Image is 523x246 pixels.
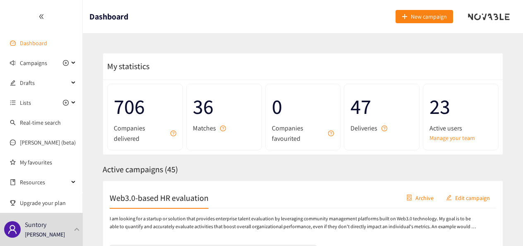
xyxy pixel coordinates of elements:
span: sound [10,60,16,66]
a: [PERSON_NAME] (beta) [20,139,76,146]
span: Active users [429,123,462,133]
span: New campaign [411,12,447,21]
span: Resources [20,174,69,191]
span: trophy [10,200,16,206]
span: user [7,224,17,234]
span: edit [446,195,452,201]
span: Edit campaign [455,193,490,202]
span: 36 [193,90,255,123]
p: I am looking for a startup or solution that provides enterprise talent evaluation by leveraging c... [110,215,477,231]
span: 23 [429,90,492,123]
span: Drafts [20,75,69,91]
span: double-left [38,14,44,19]
span: book [10,179,16,185]
span: Active campaigns ( 45 ) [103,164,178,175]
span: 706 [114,90,176,123]
a: My favourites [20,154,76,171]
div: チャットウィジェット [482,206,523,246]
span: unordered-list [10,100,16,106]
button: editEdit campaign [440,191,496,204]
span: plus-circle [63,60,69,66]
span: question-circle [328,130,334,136]
button: containerArchive [400,191,440,204]
span: Companies delivered [114,123,166,144]
span: container [406,195,412,201]
span: question-circle [220,125,226,131]
span: 0 [272,90,334,123]
span: 47 [350,90,413,123]
span: Upgrade your plan [20,195,76,211]
span: plus [402,14,408,20]
span: question-circle [381,125,387,131]
span: Matches [193,123,216,133]
p: Suntory [25,219,46,230]
span: question-circle [170,130,176,136]
a: Real-time search [20,119,61,126]
a: Manage your team [429,133,492,142]
p: [PERSON_NAME] [25,230,65,239]
span: edit [10,80,16,86]
a: Dashboard [20,39,47,47]
span: plus-circle [63,100,69,106]
span: Lists [20,94,31,111]
button: plusNew campaign [396,10,453,23]
span: Campaigns [20,55,47,71]
h2: Web3.0-based HR evaluation [110,192,209,203]
span: My statistics [103,61,149,72]
span: Companies favourited [272,123,324,144]
iframe: Chat Widget [482,206,523,246]
span: Archive [415,193,434,202]
span: Deliveries [350,123,377,133]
